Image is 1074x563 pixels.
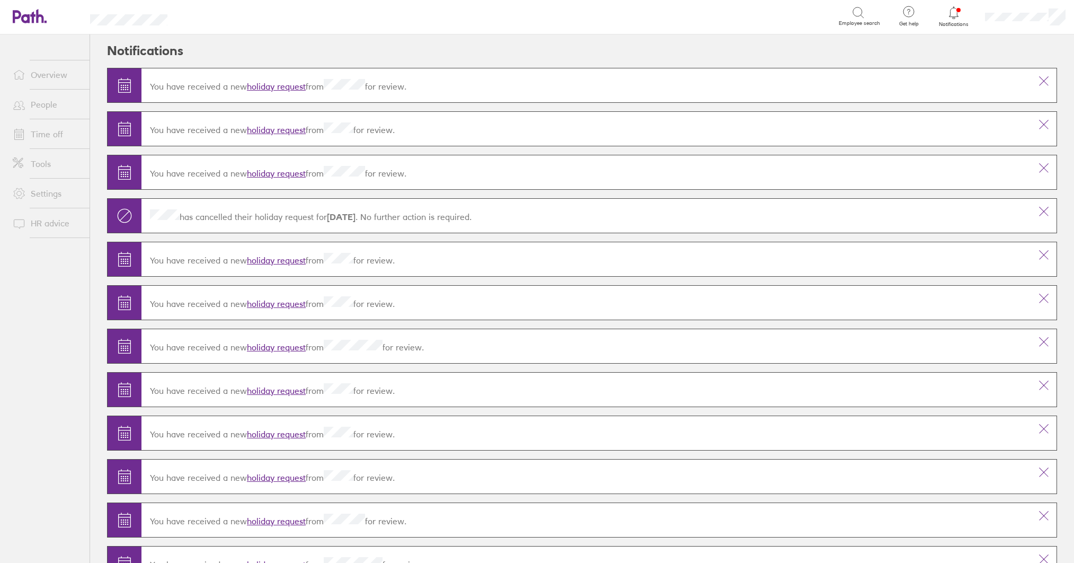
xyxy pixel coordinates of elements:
a: holiday request [247,429,306,439]
p: has cancelled their holiday request for . No further action is required. [150,209,1023,222]
a: holiday request [247,255,306,266]
div: Search [196,11,223,21]
span: Employee search [839,20,880,27]
a: Tools [4,153,90,174]
p: You have received a new from for review. [150,514,1023,526]
span: Get help [892,21,926,27]
a: holiday request [247,125,306,135]
p: You have received a new from for review. [150,340,1023,353]
p: You have received a new from for review. [150,166,1023,179]
p: You have received a new from for review. [150,470,1023,483]
strong: [DATE] [327,212,356,222]
p: You have received a new from for review. [150,427,1023,439]
p: You have received a new from for review. [150,253,1023,266]
a: holiday request [247,81,306,92]
a: Overview [4,64,90,85]
a: HR advice [4,213,90,234]
a: holiday request [247,385,306,396]
span: Notifications [937,21,971,28]
a: holiday request [247,516,306,526]
a: Notifications [937,5,971,28]
a: Settings [4,183,90,204]
a: Time off [4,124,90,145]
a: holiday request [247,472,306,483]
p: You have received a new from for review. [150,383,1023,396]
a: holiday request [247,298,306,309]
a: holiday request [247,168,306,179]
a: People [4,94,90,115]
p: You have received a new from for review. [150,122,1023,135]
a: holiday request [247,342,306,353]
p: You have received a new from for review. [150,296,1023,309]
h2: Notifications [107,34,183,68]
p: You have received a new from for review. [150,79,1023,92]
